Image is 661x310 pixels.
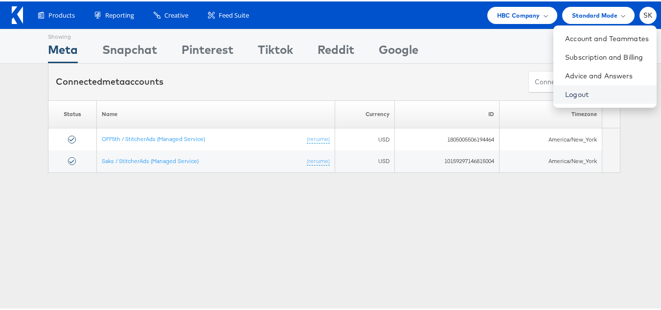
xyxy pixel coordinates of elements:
th: Name [97,99,335,127]
a: Account and Teammates [565,32,649,42]
div: Reddit [318,40,354,62]
th: Status [48,99,97,127]
span: Feed Suite [219,9,249,19]
td: USD [335,127,395,149]
td: USD [335,149,395,171]
div: Showing [48,28,78,40]
span: Standard Mode [572,9,617,19]
div: Meta [48,40,78,62]
div: Connected accounts [56,74,163,87]
a: OFF5th / StitcherAds (Managed Service) [102,134,205,141]
td: America/New_York [500,127,602,149]
th: ID [395,99,500,127]
span: meta [102,74,125,86]
a: Subscription and Billing [565,51,649,61]
span: Creative [164,9,188,19]
a: (rename) [307,134,330,142]
span: Reporting [105,9,134,19]
a: Logout [565,88,649,98]
a: (rename) [307,156,330,164]
a: Advice and Answers [565,70,649,79]
td: 10159297146815004 [395,149,500,171]
span: HBC Company [497,9,540,19]
span: Products [48,9,75,19]
div: Snapchat [102,40,157,62]
td: America/New_York [500,149,602,171]
th: Timezone [500,99,602,127]
div: Google [379,40,418,62]
a: Saks / StitcherAds (Managed Service) [102,156,199,163]
td: 1805005506194464 [395,127,500,149]
th: Currency [335,99,395,127]
span: SK [643,11,653,17]
button: ConnectmetaAccounts [528,70,613,92]
div: Tiktok [258,40,293,62]
div: Pinterest [182,40,233,62]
